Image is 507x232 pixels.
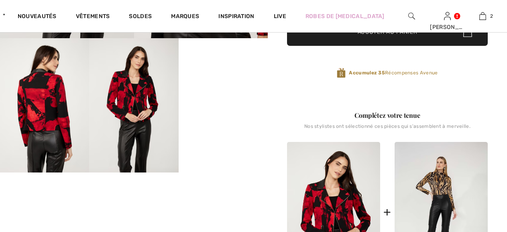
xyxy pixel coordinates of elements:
strong: Accumulez 35 [349,70,385,76]
a: Marques [171,13,199,21]
div: + [383,203,391,221]
video: Your browser does not support the video tag. [179,38,268,83]
a: 2 [466,11,500,21]
img: Veste mod&egrave;le 254278. 4 [89,38,178,172]
a: Se connecter [444,12,451,20]
img: recherche [408,11,415,21]
img: Mon panier [479,11,486,21]
img: 1ère Avenue [3,6,5,23]
span: 2 [490,12,493,20]
span: Inspiration [218,13,254,21]
a: Robes de [MEDICAL_DATA] [305,12,385,21]
a: Live [274,12,286,21]
div: [PERSON_NAME] [430,23,464,31]
a: Nouveautés [18,13,57,21]
span: Récompenses Avenue [349,69,438,76]
div: Complétez votre tenue [287,111,488,120]
a: Vêtements [76,13,110,21]
img: Récompenses Avenue [337,68,346,78]
div: Nos stylistes ont sélectionné ces pièces qui s'assemblent à merveille. [287,123,488,136]
a: Soldes [129,13,152,21]
img: Mes infos [444,11,451,21]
